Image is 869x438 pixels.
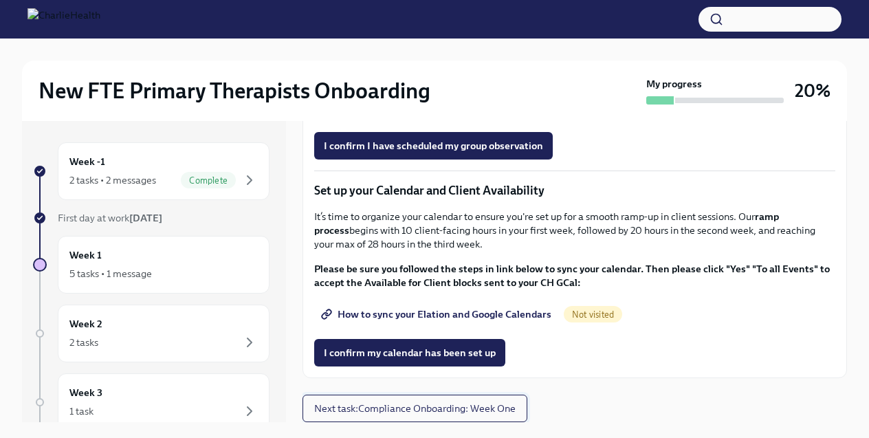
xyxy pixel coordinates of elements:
a: First day at work[DATE] [33,211,269,225]
h2: New FTE Primary Therapists Onboarding [38,77,430,105]
p: Set up your Calendar and Client Availability [314,182,835,199]
div: 2 tasks [69,336,98,349]
h3: 20% [795,78,830,103]
strong: [DATE] [129,212,162,224]
h6: Week 2 [69,316,102,331]
span: First day at work [58,212,162,224]
span: Complete [181,175,236,186]
button: I confirm my calendar has been set up [314,339,505,366]
a: Week 22 tasks [33,305,269,362]
span: Not visited [564,309,622,320]
span: Next task : Compliance Onboarding: Week One [314,402,516,415]
a: Week -12 tasks • 2 messagesComplete [33,142,269,200]
a: How to sync your Elation and Google Calendars [314,300,561,328]
a: Week 15 tasks • 1 message [33,236,269,294]
a: Week 31 task [33,373,269,431]
h6: Week 3 [69,385,102,400]
div: 2 tasks • 2 messages [69,173,156,187]
span: I confirm I have scheduled my group observation [324,139,543,153]
img: CharlieHealth [27,8,100,30]
span: I confirm my calendar has been set up [324,346,496,360]
button: Next task:Compliance Onboarding: Week One [302,395,527,422]
h6: Week 1 [69,248,102,263]
strong: Please be sure you followed the steps in link below to sync your calendar. Then please click "Yes... [314,263,830,289]
p: It’s time to organize your calendar to ensure you're set up for a smooth ramp-up in client sessio... [314,210,835,251]
div: 5 tasks • 1 message [69,267,152,281]
div: 1 task [69,404,93,418]
h6: Week -1 [69,154,105,169]
strong: My progress [646,77,702,91]
button: I confirm I have scheduled my group observation [314,132,553,160]
span: How to sync your Elation and Google Calendars [324,307,551,321]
